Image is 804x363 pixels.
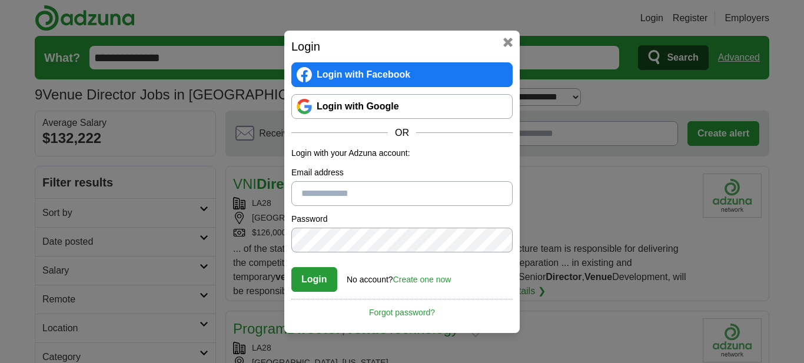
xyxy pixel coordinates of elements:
a: Create one now [393,275,451,284]
a: Forgot password? [291,299,513,319]
p: Login with your Adzuna account: [291,147,513,159]
a: Login with Facebook [291,62,513,87]
button: Login [291,267,337,292]
label: Email address [291,166,513,179]
a: Login with Google [291,94,513,119]
h2: Login [291,38,513,55]
span: OR [388,126,416,140]
label: Password [291,213,513,225]
div: No account? [347,267,451,286]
